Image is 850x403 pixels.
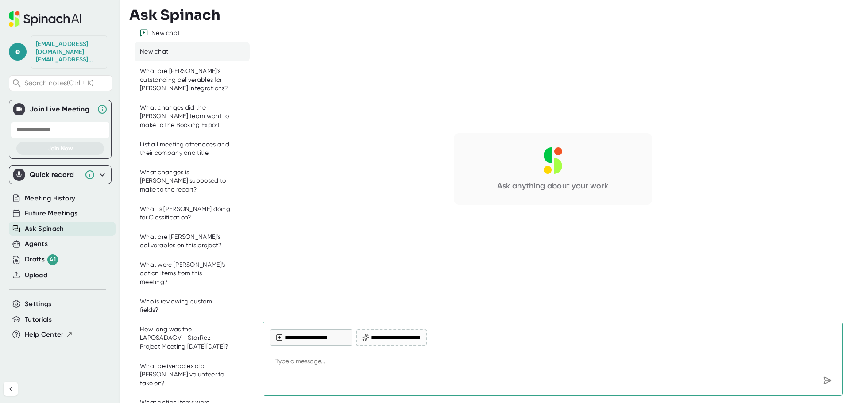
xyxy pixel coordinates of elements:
div: What are Elijah's deliverables on this project? [140,233,231,250]
button: Agents [25,239,48,249]
span: e [9,43,27,61]
div: Send message [819,372,835,388]
div: Join Live Meeting [30,105,93,114]
span: Help Center [25,330,64,340]
div: Who is reviewing custom fields? [140,297,231,315]
div: Quick record [30,170,80,179]
button: Collapse sidebar [4,382,18,396]
div: Join Live MeetingJoin Live Meeting [13,100,108,118]
span: Join Now [47,145,73,152]
button: Help Center [25,330,73,340]
button: Future Meetings [25,208,77,219]
div: What are [PERSON_NAME]'s outstanding deliverables for [PERSON_NAME] integrations? [140,67,231,93]
img: Join Live Meeting [15,105,23,114]
div: 41 [47,254,58,265]
div: What changes is Elijah supposed to make to the report? [140,168,231,194]
h3: Ask Spinach [129,7,220,23]
span: Search notes (Ctrl + K) [24,79,110,87]
div: What were Elijah's action items from this meeting? [140,261,231,287]
div: What deliverables did Elijah volunteer to take on? [140,362,231,388]
button: Ask Spinach [25,224,64,234]
div: Ask anything about your work [497,181,608,191]
div: edotson@starrez.com edotson@starrez.com [36,40,102,64]
div: Quick record [13,166,108,184]
button: Settings [25,299,52,309]
div: List all meeting attendees and their company and title. [140,140,231,157]
button: Meeting History [25,193,75,203]
div: How long was the LAPOSADAGV - StarRez Project Meeting on Wednesday, Sep 24th 2025? [140,325,231,351]
div: New chat [151,29,180,37]
button: Drafts 41 [25,254,58,265]
div: Drafts [25,254,58,265]
button: Join Now [16,142,104,155]
div: New chat [140,47,168,56]
button: Upload [25,270,47,280]
button: Tutorials [25,315,52,325]
div: What changes did the [PERSON_NAME] team want to make to the Booking Export [140,104,231,130]
div: What is BLINN doing for Classification? [140,205,231,222]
